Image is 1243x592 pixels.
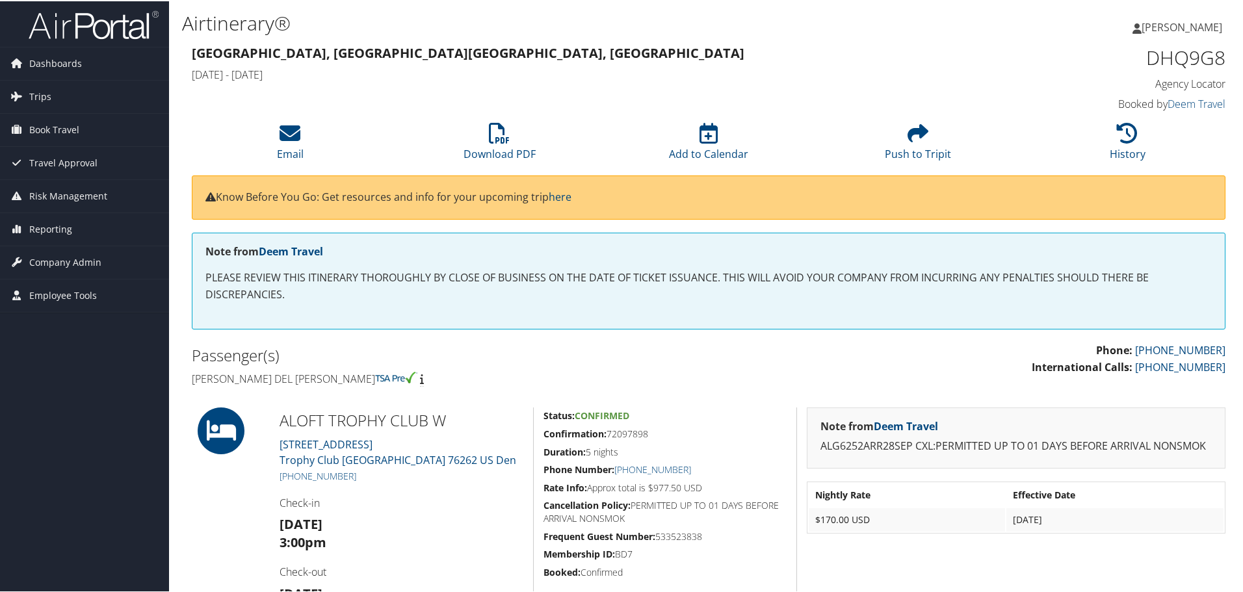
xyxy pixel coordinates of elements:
a: Add to Calendar [669,129,748,160]
span: Book Travel [29,112,79,145]
span: Employee Tools [29,278,97,311]
h1: DHQ9G8 [982,43,1225,70]
strong: Confirmation: [543,426,607,439]
th: Effective Date [1006,482,1223,506]
strong: 3:00pm [280,532,326,550]
h2: Passenger(s) [192,343,699,365]
strong: Membership ID: [543,547,615,559]
h5: 72097898 [543,426,787,439]
a: [PHONE_NUMBER] [1135,359,1225,373]
span: Reporting [29,212,72,244]
h5: 533523838 [543,529,787,542]
strong: International Calls: [1032,359,1132,373]
h2: ALOFT TROPHY CLUB W [280,408,523,430]
a: Push to Tripit [885,129,951,160]
h4: Agency Locator [982,75,1225,90]
a: [PHONE_NUMBER] [614,462,691,474]
h5: PERMITTED UP TO 01 DAYS BEFORE ARRIVAL NONSMOK [543,498,787,523]
strong: Phone Number: [543,462,614,474]
img: airportal-logo.png [29,8,159,39]
strong: [GEOGRAPHIC_DATA], [GEOGRAPHIC_DATA] [GEOGRAPHIC_DATA], [GEOGRAPHIC_DATA] [192,43,744,60]
strong: Note from [205,243,323,257]
p: PLEASE REVIEW THIS ITINERARY THOROUGHLY BY CLOSE OF BUSINESS ON THE DATE OF TICKET ISSUANCE. THIS... [205,268,1212,302]
h5: Confirmed [543,565,787,578]
span: Trips [29,79,51,112]
th: Nightly Rate [809,482,1005,506]
span: Confirmed [575,408,629,420]
a: [PHONE_NUMBER] [280,469,356,481]
h4: Check-out [280,563,523,578]
a: [PHONE_NUMBER] [1135,342,1225,356]
strong: Cancellation Policy: [543,498,631,510]
h4: [DATE] - [DATE] [192,66,962,81]
strong: [DATE] [280,514,322,532]
strong: Rate Info: [543,480,587,493]
a: [PERSON_NAME] [1132,6,1235,45]
h1: Airtinerary® [182,8,884,36]
p: Know Before You Go: Get resources and info for your upcoming trip [205,188,1212,205]
a: Download PDF [464,129,536,160]
h4: Booked by [982,96,1225,110]
strong: Frequent Guest Number: [543,529,655,541]
span: Travel Approval [29,146,98,178]
span: Dashboards [29,46,82,79]
strong: Phone: [1096,342,1132,356]
a: Deem Travel [874,418,938,432]
td: $170.00 USD [809,507,1005,530]
strong: Status: [543,408,575,420]
span: Risk Management [29,179,107,211]
a: Deem Travel [259,243,323,257]
a: [STREET_ADDRESS]Trophy Club [GEOGRAPHIC_DATA] 76262 US Den [280,436,516,466]
td: [DATE] [1006,507,1223,530]
h4: [PERSON_NAME] del [PERSON_NAME] [192,370,699,385]
p: ALG6252ARR28SEP CXL:PERMITTED UP TO 01 DAYS BEFORE ARRIVAL NONSMOK [820,437,1212,454]
a: Email [277,129,304,160]
a: Deem Travel [1168,96,1225,110]
h4: Check-in [280,495,523,509]
strong: Note from [820,418,938,432]
strong: Duration: [543,444,586,457]
span: Company Admin [29,245,101,277]
h5: BD7 [543,547,787,560]
a: History [1110,129,1145,160]
img: tsa-precheck.png [375,370,417,382]
span: [PERSON_NAME] [1142,19,1222,33]
strong: Booked: [543,565,581,577]
h5: Approx total is $977.50 USD [543,480,787,493]
a: here [549,188,571,203]
h5: 5 nights [543,444,787,457]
